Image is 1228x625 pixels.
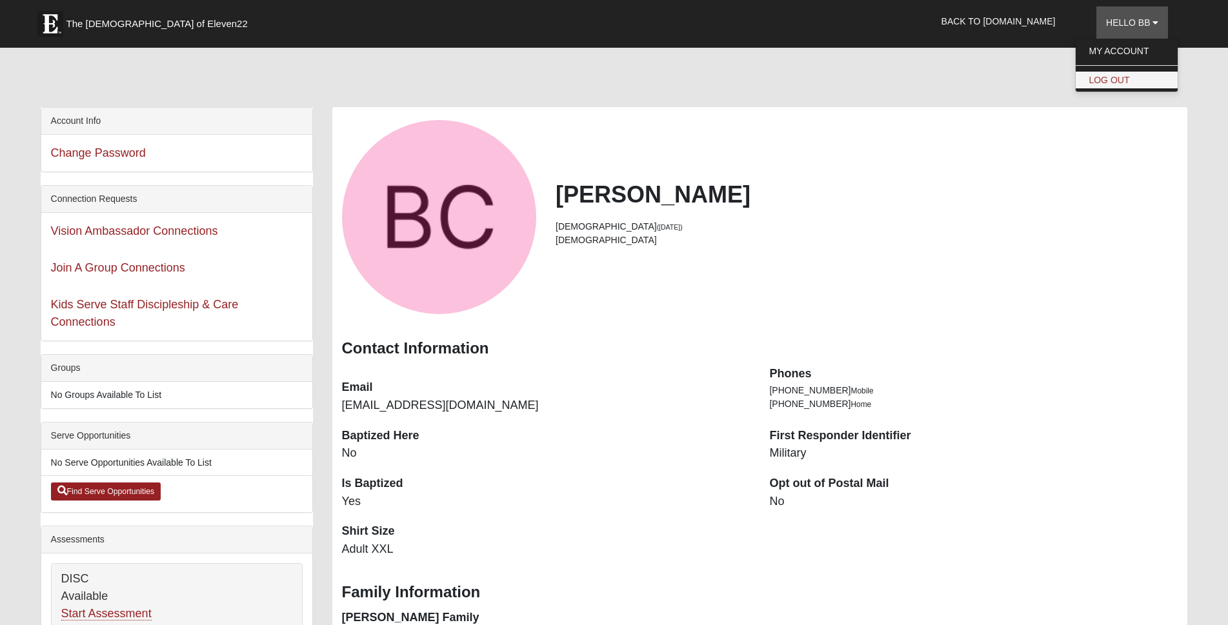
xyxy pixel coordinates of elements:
img: Eleven22 logo [37,11,63,37]
a: Vision Ambassador Connections [51,224,218,237]
li: No Serve Opportunities Available To List [41,450,312,476]
h3: Contact Information [342,339,1178,358]
dd: Military [769,445,1178,462]
span: Hello BB [1106,17,1150,28]
a: Start Assessment [61,607,152,620]
a: Kids Serve Staff Discipleship & Care Connections [51,298,239,328]
dt: Baptized Here [342,428,750,444]
div: Groups [41,355,312,382]
li: [PHONE_NUMBER] [769,384,1178,397]
a: Back to [DOMAIN_NAME] [932,5,1065,37]
span: The [DEMOGRAPHIC_DATA] of Eleven22 [66,17,248,30]
div: Account Info [41,108,312,135]
a: Join A Group Connections [51,261,185,274]
li: No Groups Available To List [41,382,312,408]
div: Assessments [41,526,312,553]
dt: Opt out of Postal Mail [769,475,1178,492]
dt: Email [342,379,750,396]
dd: [EMAIL_ADDRESS][DOMAIN_NAME] [342,397,750,414]
small: ([DATE]) [657,223,683,231]
li: [PHONE_NUMBER] [769,397,1178,411]
a: View Fullsize Photo [342,120,536,314]
dd: No [769,493,1178,510]
dd: No [342,445,750,462]
dt: Shirt Size [342,523,750,540]
div: Connection Requests [41,186,312,213]
a: Find Serve Opportunities [51,482,161,501]
span: Mobile [851,386,874,395]
dt: Is Baptized [342,475,750,492]
dd: Yes [342,493,750,510]
li: [DEMOGRAPHIC_DATA] [556,233,1178,247]
dt: Phones [769,366,1178,382]
a: Hello BB [1096,6,1168,39]
h3: Family Information [342,583,1178,602]
a: The [DEMOGRAPHIC_DATA] of Eleven22 [31,5,289,37]
h2: [PERSON_NAME] [556,181,1178,208]
a: Log Out [1076,72,1178,88]
dt: First Responder Identifier [769,428,1178,444]
dd: Adult XXL [342,541,750,558]
a: My Account [1076,43,1178,59]
a: Change Password [51,146,146,159]
span: Home [851,400,872,409]
div: Serve Opportunities [41,422,312,450]
li: [DEMOGRAPHIC_DATA] [556,220,1178,233]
